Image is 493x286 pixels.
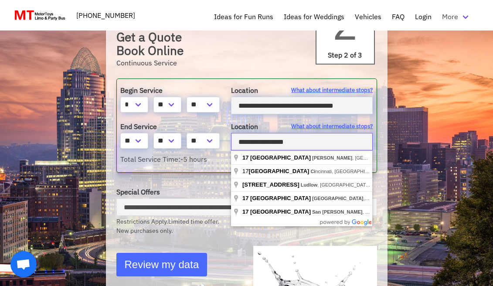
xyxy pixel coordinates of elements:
[392,11,405,22] a: FAQ
[120,121,218,132] label: End Service
[120,155,180,163] span: Total Service Time:
[116,30,377,58] h1: Get a Quote Book Online
[116,253,207,276] button: Review my data
[310,169,437,174] span: ncinnati, [GEOGRAPHIC_DATA], [GEOGRAPHIC_DATA]
[284,11,344,22] a: Ideas for Weddings
[116,218,377,235] small: Restrictions Apply.
[168,217,219,226] span: Limited time offer.
[242,154,248,161] span: 17
[415,11,432,22] a: Login
[116,226,377,235] span: New purchases only.
[214,11,273,22] a: Ideas for Fun Runs
[116,187,377,197] label: Special Offers
[231,86,258,95] span: Location
[242,168,310,174] span: 17
[71,7,140,24] a: [PHONE_NUMBER]
[248,168,309,174] span: [GEOGRAPHIC_DATA]
[301,182,318,187] span: Ludlow
[310,169,315,174] span: Ci
[242,208,248,215] span: 17
[114,154,380,164] div: -5 hours
[355,11,381,22] a: Vehicles
[312,155,352,160] span: [PERSON_NAME]
[312,209,468,214] span: , [GEOGRAPHIC_DATA], [GEOGRAPHIC_DATA]
[312,209,363,214] span: San [PERSON_NAME]
[320,50,371,60] p: Step 2 of 3
[231,122,258,131] span: Location
[125,257,199,272] span: Review my data
[312,155,458,160] span: , [GEOGRAPHIC_DATA], [GEOGRAPHIC_DATA]
[301,182,423,187] span: , [GEOGRAPHIC_DATA], [GEOGRAPHIC_DATA]
[437,8,476,25] a: More
[242,181,299,188] span: [STREET_ADDRESS]
[312,196,469,201] span: , [GEOGRAPHIC_DATA], [GEOGRAPHIC_DATA]
[10,251,37,277] div: Open chat
[120,85,218,95] label: Begin Service
[242,195,248,201] span: 17
[250,208,311,215] span: [GEOGRAPHIC_DATA]
[12,9,66,21] img: MotorToys Logo
[250,195,311,201] span: [GEOGRAPHIC_DATA]
[312,196,364,201] span: [GEOGRAPHIC_DATA]
[291,86,373,95] span: What about intermediate stops?
[250,154,311,161] span: [GEOGRAPHIC_DATA]
[291,122,373,131] span: What about intermediate stops?
[116,58,377,68] p: Continuous Service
